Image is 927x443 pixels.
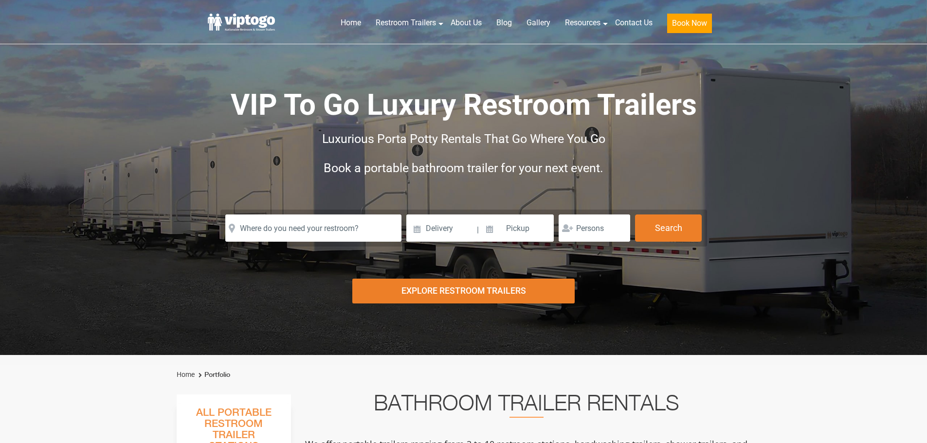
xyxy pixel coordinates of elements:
a: Home [333,12,368,34]
input: Where do you need your restroom? [225,214,401,242]
span: Luxurious Porta Potty Rentals That Go Where You Go [322,132,605,146]
input: Delivery [406,214,476,242]
a: Contact Us [608,12,660,34]
input: Pickup [480,214,554,242]
button: Search [635,214,702,242]
div: Explore Restroom Trailers [352,279,575,303]
a: Blog [489,12,519,34]
li: Portfolio [196,369,230,381]
a: Home [177,371,195,378]
a: Resources [558,12,608,34]
button: Book Now [667,14,712,33]
a: About Us [443,12,489,34]
h2: Bathroom Trailer Rentals [304,394,749,418]
input: Persons [559,214,630,242]
span: Book a portable bathroom trailer for your next event. [324,161,603,175]
a: Restroom Trailers [368,12,443,34]
a: Gallery [519,12,558,34]
a: Book Now [660,12,719,39]
span: VIP To Go Luxury Restroom Trailers [231,88,697,122]
span: | [477,214,479,246]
